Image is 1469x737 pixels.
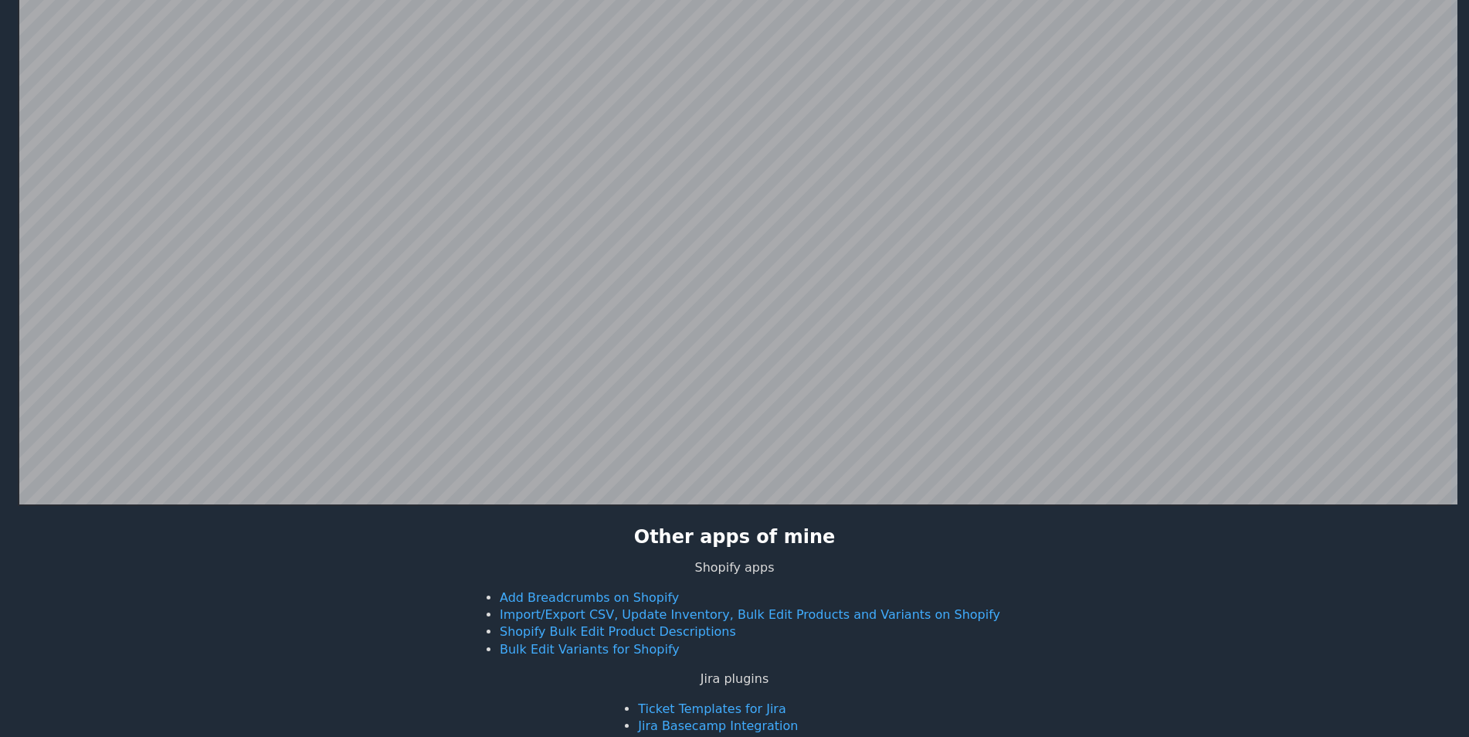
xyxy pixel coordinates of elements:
[500,590,679,605] a: Add Breadcrumbs on Shopify
[500,642,680,657] a: Bulk Edit Variants for Shopify
[500,624,736,639] a: Shopify Bulk Edit Product Descriptions
[500,607,1000,622] a: Import/Export CSV, Update Inventory, Bulk Edit Products and Variants on Shopify
[634,525,836,551] h2: Other apps of mine
[638,701,785,716] a: Ticket Templates for Jira
[638,718,798,733] a: Jira Basecamp Integration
